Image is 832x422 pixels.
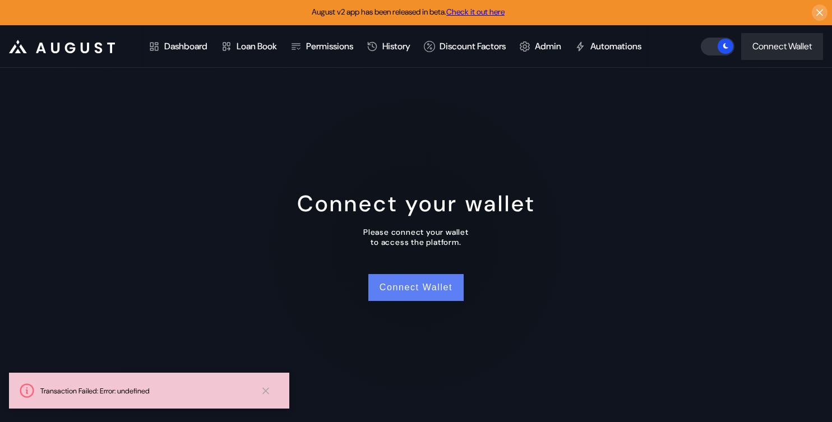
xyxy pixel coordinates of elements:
div: Loan Book [237,40,277,52]
a: Discount Factors [417,26,512,67]
a: Dashboard [142,26,214,67]
div: Discount Factors [440,40,506,52]
a: History [360,26,417,67]
div: Connect Wallet [752,40,812,52]
a: Permissions [284,26,360,67]
div: Automations [590,40,641,52]
div: Admin [535,40,561,52]
div: Transaction Failed: Error: undefined [40,386,251,396]
div: Please connect your wallet to access the platform. [363,227,469,247]
div: Dashboard [164,40,207,52]
button: Connect Wallet [368,274,464,301]
div: Connect your wallet [297,189,535,218]
a: Loan Book [214,26,284,67]
a: Automations [568,26,648,67]
span: August v2 app has been released in beta. [312,7,505,17]
div: Permissions [306,40,353,52]
a: Admin [512,26,568,67]
button: Connect Wallet [741,33,823,60]
a: Check it out here [446,7,505,17]
div: History [382,40,410,52]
